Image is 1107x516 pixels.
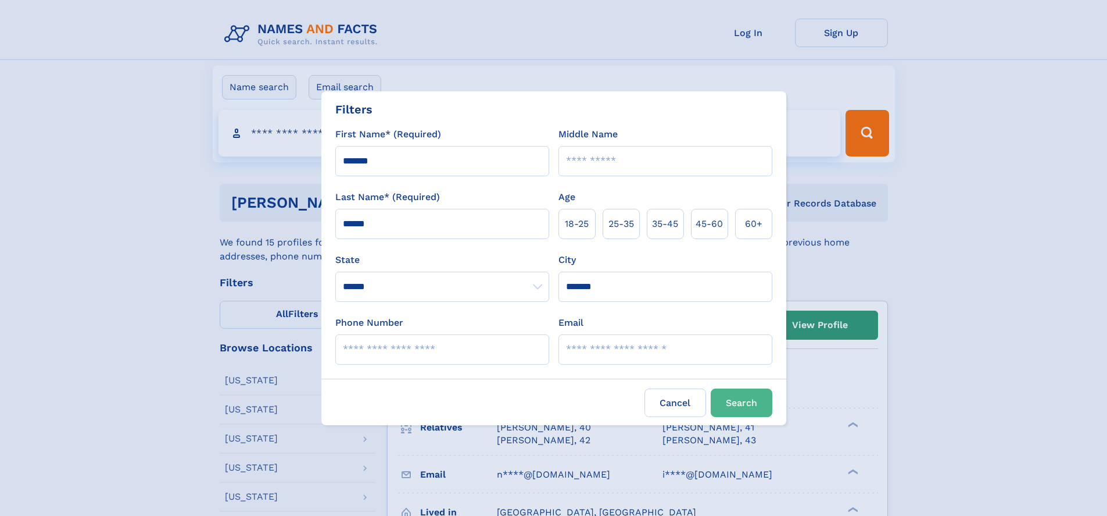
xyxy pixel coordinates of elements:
[652,217,678,231] span: 35‑45
[558,316,583,330] label: Email
[558,190,575,204] label: Age
[565,217,589,231] span: 18‑25
[711,389,772,417] button: Search
[335,127,441,141] label: First Name* (Required)
[335,190,440,204] label: Last Name* (Required)
[745,217,762,231] span: 60+
[558,127,618,141] label: Middle Name
[644,389,706,417] label: Cancel
[558,253,576,267] label: City
[335,316,403,330] label: Phone Number
[335,253,549,267] label: State
[696,217,723,231] span: 45‑60
[335,101,372,118] div: Filters
[608,217,634,231] span: 25‑35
